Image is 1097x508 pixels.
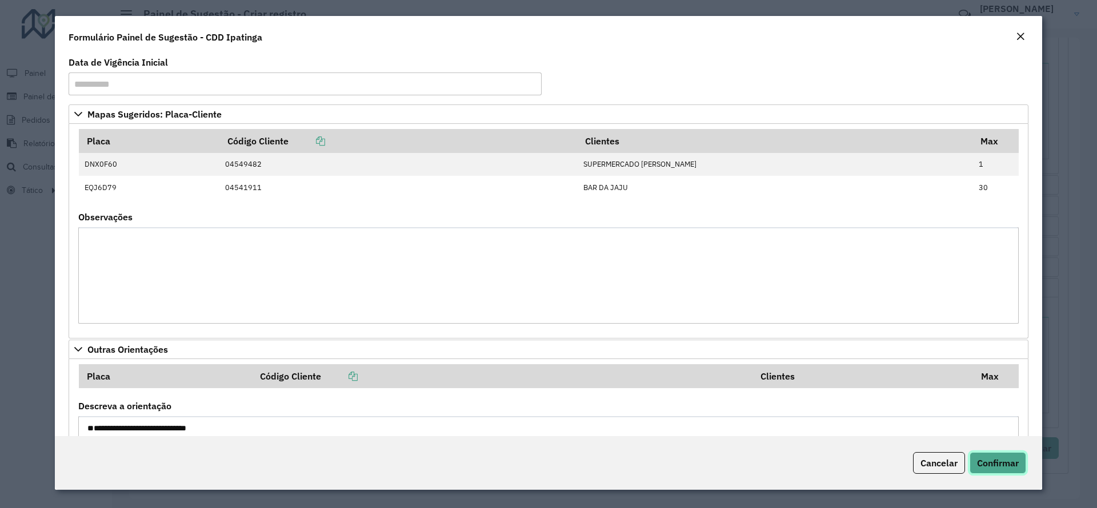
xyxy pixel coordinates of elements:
[69,104,1028,124] a: Mapas Sugeridos: Placa-Cliente
[79,129,219,153] th: Placa
[69,124,1028,338] div: Mapas Sugeridos: Placa-Cliente
[69,55,168,69] label: Data de Vigência Inicial
[973,364,1019,388] th: Max
[752,364,973,388] th: Clientes
[578,176,973,199] td: BAR DA JAJU
[1016,32,1025,41] em: Fechar
[69,340,1028,359] a: Outras Orientações
[578,153,973,176] td: SUPERMERCADO [PERSON_NAME]
[253,364,753,388] th: Código Cliente
[69,30,262,44] h4: Formulário Painel de Sugestão - CDD Ipatinga
[913,452,965,474] button: Cancelar
[1012,30,1028,45] button: Close
[973,129,1019,153] th: Max
[973,176,1019,199] td: 30
[78,399,171,413] label: Descreva a orientação
[920,457,958,469] span: Cancelar
[79,153,219,176] td: DNX0F60
[219,129,578,153] th: Código Cliente
[219,176,578,199] td: 04541911
[578,129,973,153] th: Clientes
[977,457,1019,469] span: Confirmar
[78,210,133,224] label: Observações
[973,153,1019,176] td: 1
[321,370,358,382] a: Copiar
[79,364,253,388] th: Placa
[219,153,578,176] td: 04549482
[87,345,168,354] span: Outras Orientações
[970,452,1026,474] button: Confirmar
[289,135,325,147] a: Copiar
[87,110,222,119] span: Mapas Sugeridos: Placa-Cliente
[79,176,219,199] td: EQJ6D79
